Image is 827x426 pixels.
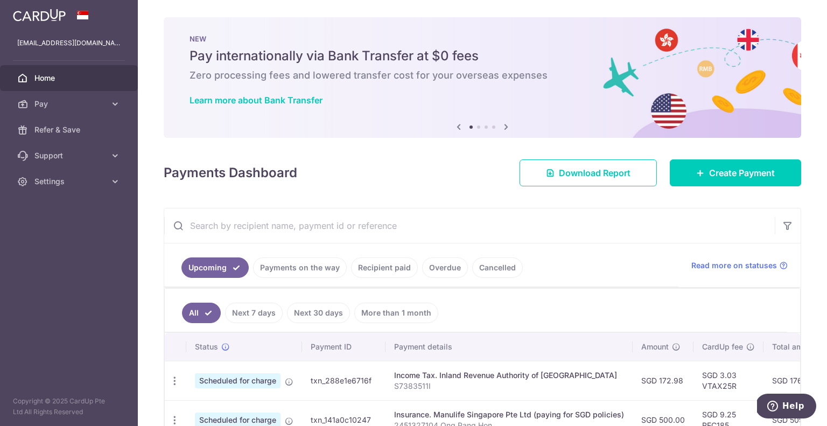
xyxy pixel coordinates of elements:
[190,34,775,43] p: NEW
[559,166,630,179] span: Download Report
[17,38,121,48] p: [EMAIL_ADDRESS][DOMAIN_NAME]
[693,361,763,400] td: SGD 3.03 VTAX25R
[190,69,775,82] h6: Zero processing fees and lowered transfer cost for your overseas expenses
[195,373,281,388] span: Scheduled for charge
[287,303,350,323] a: Next 30 days
[386,333,633,361] th: Payment details
[302,361,386,400] td: txn_288e1e6716f
[394,370,624,381] div: Income Tax. Inland Revenue Authority of [GEOGRAPHIC_DATA]
[253,257,347,278] a: Payments on the way
[520,159,657,186] a: Download Report
[13,9,66,22] img: CardUp
[34,176,106,187] span: Settings
[757,394,816,421] iframe: Opens a widget where you can find more information
[302,333,386,361] th: Payment ID
[34,150,106,161] span: Support
[34,124,106,135] span: Refer & Save
[182,303,221,323] a: All
[394,381,624,392] p: S7383511I
[34,73,106,83] span: Home
[691,260,788,271] a: Read more on statuses
[225,303,283,323] a: Next 7 days
[190,95,323,106] a: Learn more about Bank Transfer
[772,341,808,352] span: Total amt.
[354,303,438,323] a: More than 1 month
[181,257,249,278] a: Upcoming
[164,208,775,243] input: Search by recipient name, payment id or reference
[422,257,468,278] a: Overdue
[351,257,418,278] a: Recipient paid
[164,17,801,138] img: Bank transfer banner
[691,260,777,271] span: Read more on statuses
[195,341,218,352] span: Status
[633,361,693,400] td: SGD 172.98
[641,341,669,352] span: Amount
[702,341,743,352] span: CardUp fee
[34,99,106,109] span: Pay
[670,159,801,186] a: Create Payment
[164,163,297,183] h4: Payments Dashboard
[394,409,624,420] div: Insurance. Manulife Singapore Pte Ltd (paying for SGD policies)
[472,257,523,278] a: Cancelled
[709,166,775,179] span: Create Payment
[190,47,775,65] h5: Pay internationally via Bank Transfer at $0 fees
